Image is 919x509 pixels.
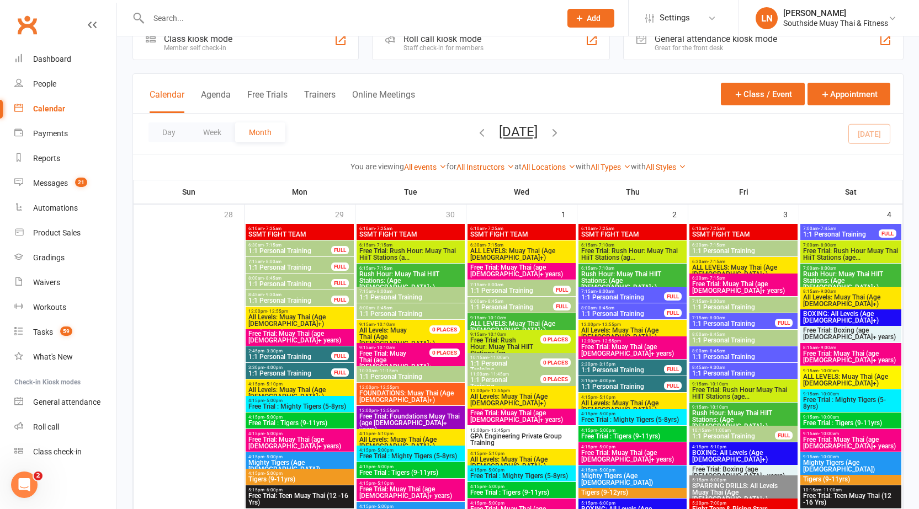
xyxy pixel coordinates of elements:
[600,339,621,344] span: - 12:55pm
[581,344,684,357] span: Free Trial: Muay Thai (age [DEMOGRAPHIC_DATA]+ years)
[466,180,577,203] th: Wed
[655,44,777,52] div: Great for the front desk
[470,299,554,304] span: 8:00am
[75,178,87,187] span: 21
[581,322,684,327] span: 12:00pm
[581,367,665,373] span: 1:1 Personal Training
[248,248,332,254] span: 1:1 Personal Training
[692,332,795,337] span: 8:00am
[803,392,899,397] span: 9:15am
[783,18,888,28] div: Southside Muay Thai & Fitness
[597,395,615,400] span: - 5:10pm
[470,226,573,231] span: 6:10am
[597,411,615,416] span: - 5:00pm
[359,385,463,390] span: 12:00pm
[553,302,571,310] div: FULL
[581,400,684,413] span: All Levels: Muay Thai (Age [DEMOGRAPHIC_DATA]+)
[352,89,415,113] button: Online Meetings
[819,368,839,373] span: - 10:00am
[375,322,395,327] span: - 10:10am
[14,270,116,295] a: Waivers
[803,415,899,420] span: 9:15am
[33,303,66,312] div: Workouts
[819,289,836,294] span: - 9:00am
[470,320,573,334] span: ALL LEVELS: Muay Thai (Age [DEMOGRAPHIC_DATA]+)
[359,408,463,413] span: 12:00pm
[708,315,725,320] span: - 8:00am
[597,362,615,367] span: - 3:15pm
[248,415,352,420] span: 4:15pm
[248,259,332,264] span: 7:15am
[470,287,554,294] span: 1:1 Personal Training
[375,243,392,248] span: - 7:15am
[201,89,231,113] button: Agenda
[581,271,684,291] span: Rush Hour: Muay Thai HIIT Stations: (Age [DEMOGRAPHIC_DATA]+)
[819,415,839,420] span: - 10:00am
[470,282,554,287] span: 7:15am
[359,350,406,357] span: Free Trial: Muay
[331,296,349,304] div: FULL
[470,315,573,320] span: 9:15am
[692,410,795,430] span: Rush Hour: Muay Thai HIIT Stations: (Age [DEMOGRAPHIC_DATA]+)
[14,171,116,196] a: Messages 21
[248,292,332,297] span: 8:45am
[14,320,116,345] a: Tasks 59
[14,245,116,270] a: Gradings
[597,226,614,231] span: - 7:25am
[429,325,460,334] div: 0 PLACES
[248,281,332,287] span: 1:1 Personal Training
[33,79,56,88] div: People
[224,205,244,223] div: 28
[486,315,506,320] span: - 10:10am
[264,259,281,264] span: - 8:00am
[692,428,775,433] span: 10:15am
[819,345,836,350] span: - 9:00am
[33,203,78,212] div: Automations
[264,243,281,248] span: - 7:15am
[470,360,554,373] span: Training
[14,72,116,97] a: People
[803,294,899,307] span: All Levels: Muay Thai (Age [DEMOGRAPHIC_DATA]+)
[561,205,577,223] div: 1
[33,104,65,113] div: Calendar
[331,262,349,271] div: FULL
[708,332,725,337] span: - 8:45am
[708,349,725,353] span: - 8:45am
[581,310,665,317] span: 1:1 Personal Training
[33,55,71,63] div: Dashboard
[488,355,509,360] span: - 11:00am
[708,299,725,304] span: - 8:00am
[692,304,795,310] span: 1:1 Personal Training
[248,353,332,360] span: 1:1 Personal Training
[803,327,899,340] span: Free Trial: Boxing (age [DEMOGRAPHIC_DATA]+ years)
[264,398,283,403] span: - 5:00pm
[581,383,665,390] span: 1:1 Personal Training
[359,266,463,271] span: 6:15am
[470,355,554,360] span: 10:15am
[692,405,795,410] span: 9:15am
[664,309,682,317] div: FULL
[692,281,795,294] span: Free Trial: Muay Thai (age [DEMOGRAPHIC_DATA]+ years)
[783,8,888,18] div: [PERSON_NAME]
[692,370,795,377] span: 1:1 Personal Training
[359,390,463,403] span: FOUNDATIONS: Muay Thai (Age [DEMOGRAPHIC_DATA]+)
[331,368,349,377] div: FULL
[692,365,795,370] span: 8:45am
[646,163,686,172] a: All Styles
[581,248,684,261] span: Free Trial: Rush Hour: Muay Thai HiiT Stations (ag...
[14,221,116,245] a: Product Sales
[581,294,665,301] span: 1:1 Personal Training
[708,243,725,248] span: - 7:15am
[581,327,684,340] span: All Levels: Muay Thai (Age [DEMOGRAPHIC_DATA]+)
[248,243,332,248] span: 6:30am
[447,162,456,171] strong: for
[819,243,836,248] span: - 8:00am
[708,276,725,281] span: - 7:15am
[540,358,571,367] div: 0 PLACES
[808,83,890,105] button: Appointment
[248,365,332,370] span: 3:30pm
[710,428,731,433] span: - 11:00am
[331,246,349,254] div: FULL
[331,279,349,287] div: FULL
[145,10,553,26] input: Search...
